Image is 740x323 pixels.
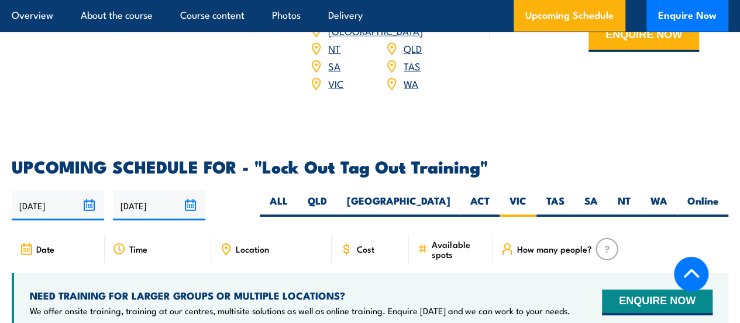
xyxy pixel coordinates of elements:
[588,21,699,52] button: ENQUIRE NOW
[404,59,421,73] a: TAS
[574,194,608,217] label: SA
[641,194,677,217] label: WA
[36,244,54,254] span: Date
[536,194,574,217] label: TAS
[260,194,298,217] label: ALL
[12,158,728,174] h2: UPCOMING SCHEDULE FOR - "Lock Out Tag Out Training"
[356,244,374,254] span: Cost
[432,239,484,259] span: Available spots
[30,289,570,302] h4: NEED TRAINING FOR LARGER GROUPS OR MULTIPLE LOCATIONS?
[337,194,460,217] label: [GEOGRAPHIC_DATA]
[517,244,592,254] span: How many people?
[30,305,570,317] p: We offer onsite training, training at our centres, multisite solutions as well as online training...
[404,76,418,90] a: WA
[328,41,340,55] a: NT
[460,194,500,217] label: ACT
[602,290,713,315] button: ENQUIRE NOW
[608,194,641,217] label: NT
[129,244,147,254] span: Time
[677,194,728,217] label: Online
[298,194,337,217] label: QLD
[328,59,340,73] a: SA
[328,76,343,90] a: VIC
[404,41,422,55] a: QLD
[113,191,205,220] input: To date
[328,23,422,38] a: [GEOGRAPHIC_DATA]
[12,191,104,220] input: From date
[500,194,536,217] label: VIC
[236,244,269,254] span: Location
